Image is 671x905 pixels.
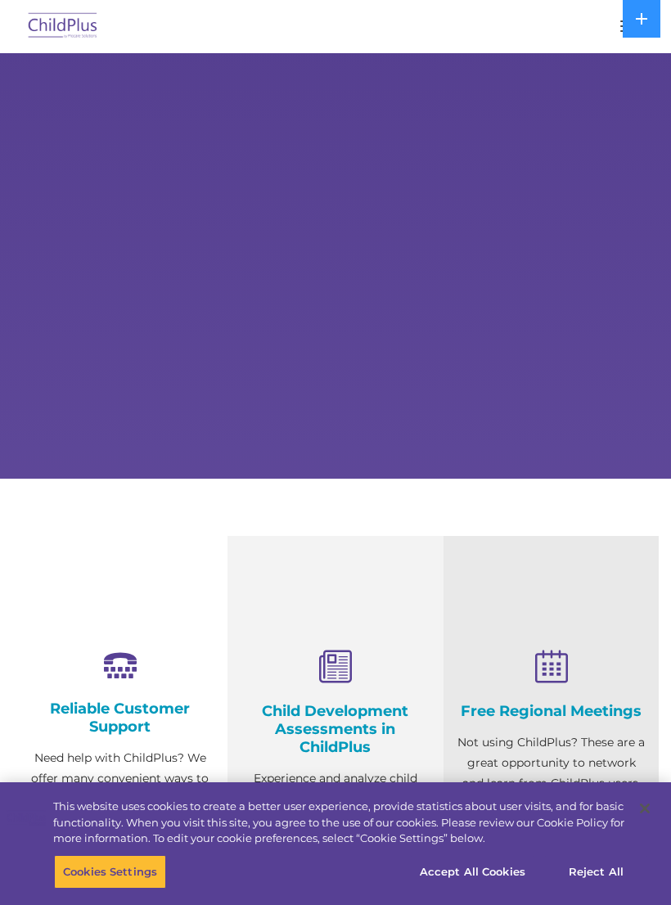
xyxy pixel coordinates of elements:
h4: Reliable Customer Support [25,700,215,736]
p: Need help with ChildPlus? We offer many convenient ways to contact our amazing Customer Support r... [25,748,215,891]
button: Accept All Cookies [411,854,534,889]
h4: Child Development Assessments in ChildPlus [240,702,430,756]
p: Not using ChildPlus? These are a great opportunity to network and learn from ChildPlus users. Fin... [456,732,646,835]
button: Reject All [545,854,647,889]
button: Cookies Settings [54,854,166,889]
img: ChildPlus by Procare Solutions [25,7,101,46]
button: Close [627,790,663,826]
h4: Free Regional Meetings [456,702,646,720]
div: This website uses cookies to create a better user experience, provide statistics about user visit... [53,799,624,847]
p: Experience and analyze child assessments and Head Start data management in one system with zero c... [240,768,430,891]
